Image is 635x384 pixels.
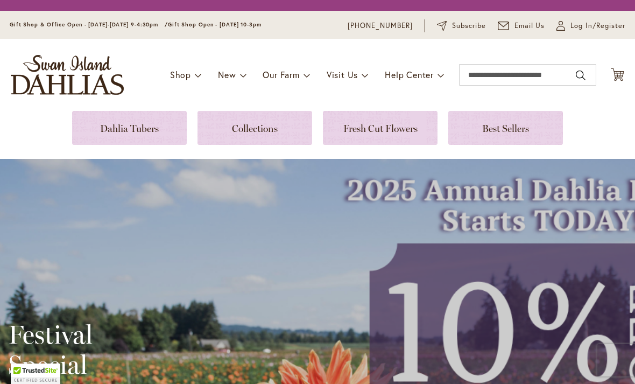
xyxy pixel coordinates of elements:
span: Our Farm [263,69,299,80]
button: Search [576,67,585,84]
h2: Festival Special [8,319,287,380]
span: Email Us [514,20,545,31]
a: [PHONE_NUMBER] [348,20,413,31]
span: Subscribe [452,20,486,31]
span: Log In/Register [570,20,625,31]
span: Help Center [385,69,434,80]
span: Gift Shop & Office Open - [DATE]-[DATE] 9-4:30pm / [10,21,168,28]
a: Subscribe [437,20,486,31]
span: New [218,69,236,80]
a: Log In/Register [556,20,625,31]
span: Shop [170,69,191,80]
a: Email Us [498,20,545,31]
span: Gift Shop Open - [DATE] 10-3pm [168,21,262,28]
a: store logo [11,55,124,95]
span: Visit Us [327,69,358,80]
